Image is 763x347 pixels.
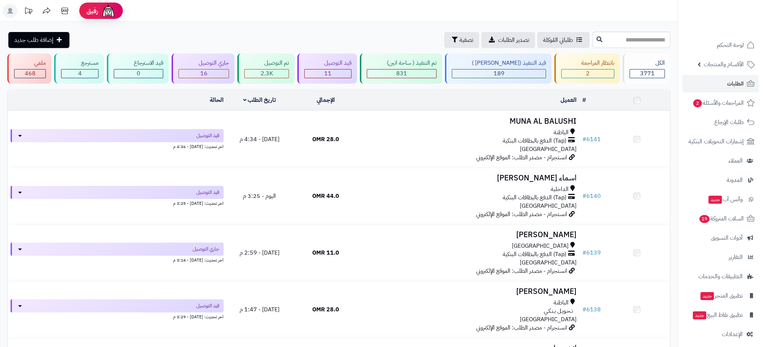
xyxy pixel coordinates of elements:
div: 189 [452,69,546,78]
span: # [582,305,586,314]
span: 19 [699,215,710,223]
span: إشعارات التحويلات البنكية [688,136,744,147]
span: 44.0 OMR [312,192,339,200]
span: الإعدادات [722,329,743,339]
div: بانتظار المراجعة [561,59,614,67]
a: تحديثات المنصة [19,4,37,20]
span: طلباتي المُوكلة [543,36,573,44]
div: 0 [114,69,163,78]
span: 2.3K [261,69,273,78]
span: انستجرام - مصدر الطلب: الموقع الإلكتروني [476,267,567,275]
h3: [PERSON_NAME] [362,231,577,239]
span: جديد [708,196,722,204]
span: 831 [396,69,407,78]
div: تم التنفيذ ( ساحة اتين) [367,59,437,67]
div: قيد التوصيل [304,59,352,67]
span: الداخلية [551,185,569,194]
div: ملغي [14,59,46,67]
div: 4 [61,69,98,78]
a: وآتس آبجديد [682,191,759,208]
a: التقارير [682,248,759,266]
span: (Tap) الدفع بالبطاقات البنكية [503,137,566,145]
span: [GEOGRAPHIC_DATA] [520,145,577,153]
div: اخر تحديث: [DATE] - 3:25 م [11,199,224,207]
div: 2 [562,69,614,78]
span: لوحة التحكم [717,40,744,50]
a: طلبات الإرجاع [682,113,759,131]
span: # [582,192,586,200]
span: (Tap) الدفع بالبطاقات البنكية [503,194,566,202]
span: [GEOGRAPHIC_DATA] [520,258,577,267]
span: وآتس آب [708,194,743,204]
a: إشعارات التحويلات البنكية [682,133,759,150]
a: تطبيق نقاط البيعجديد [682,306,759,324]
span: 11 [324,69,332,78]
a: ملغي 468 [6,53,53,84]
span: الباطنة [554,128,569,137]
span: 28.0 OMR [312,135,339,144]
span: تـحـويـل بـنـكـي [544,307,573,315]
a: إضافة طلب جديد [8,32,69,48]
span: تطبيق المتجر [700,291,743,301]
span: 2 [693,99,702,107]
span: (Tap) الدفع بالبطاقات البنكية [503,250,566,259]
span: التقارير [729,252,743,262]
div: اخر تحديث: [DATE] - 3:14 م [11,256,224,263]
span: قيد التوصيل [196,132,219,139]
a: تطبيق المتجرجديد [682,287,759,304]
span: # [582,248,586,257]
span: المراجعات والأسئلة [692,98,744,108]
span: أدوات التسويق [711,233,743,243]
div: اخر تحديث: [DATE] - 3:29 م [11,312,224,320]
a: تصدير الطلبات [481,32,535,48]
a: تم التنفيذ ( ساحة اتين) 831 [358,53,443,84]
span: اليوم - 3:25 م [243,192,276,200]
div: 11 [305,69,351,78]
span: الطلبات [727,79,744,89]
a: تاريخ الطلب [243,96,276,104]
span: [GEOGRAPHIC_DATA] [512,242,569,250]
span: [DATE] - 1:47 م [240,305,280,314]
div: جاري التوصيل [178,59,229,67]
span: تطبيق نقاط البيع [692,310,743,320]
span: انستجرام - مصدر الطلب: الموقع الإلكتروني [476,210,567,219]
h3: MUNA AL BALUSHI [362,117,577,125]
span: جاري التوصيل [193,246,219,253]
div: الكل [630,59,665,67]
div: 16 [179,69,229,78]
a: #6140 [582,192,601,200]
span: الباطنة [554,299,569,307]
span: 4 [78,69,82,78]
a: مسترجع 4 [53,53,105,84]
span: [GEOGRAPHIC_DATA] [520,315,577,324]
div: 468 [15,69,45,78]
span: المدونة [727,175,743,185]
a: لوحة التحكم [682,36,759,54]
span: السلات المتروكة [699,214,744,224]
a: #6138 [582,305,601,314]
span: 11.0 OMR [312,248,339,257]
a: الكل3771 [621,53,672,84]
span: انستجرام - مصدر الطلب: الموقع الإلكتروني [476,323,567,332]
div: تم التوصيل [244,59,289,67]
a: قيد التوصيل 11 [296,53,358,84]
span: [GEOGRAPHIC_DATA] [520,202,577,210]
span: التطبيقات والخدمات [698,271,743,282]
span: رفيق [87,7,98,15]
span: تصدير الطلبات [498,36,529,44]
span: قيد التوصيل [196,189,219,196]
img: ai-face.png [101,4,116,18]
div: مسترجع [61,59,99,67]
span: # [582,135,586,144]
button: تصفية [444,32,479,48]
a: التطبيقات والخدمات [682,268,759,285]
a: #6141 [582,135,601,144]
a: بانتظار المراجعة 2 [553,53,621,84]
h3: اسماء [PERSON_NAME] [362,174,577,182]
a: الإجمالي [317,96,335,104]
span: جديد [700,292,714,300]
span: [DATE] - 2:59 م [240,248,280,257]
a: العميل [561,96,577,104]
span: 468 [25,69,36,78]
a: المراجعات والأسئلة2 [682,94,759,112]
